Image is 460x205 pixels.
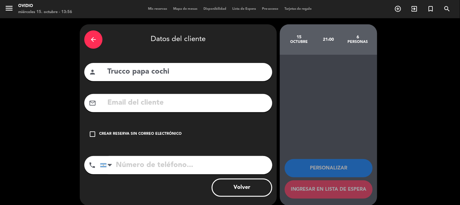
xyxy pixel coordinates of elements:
button: Volver [212,179,272,197]
div: 15 [284,35,314,40]
i: turned_in_not [427,5,435,12]
span: Mapa de mesas [170,7,200,11]
span: Pre-acceso [259,7,281,11]
div: 6 [343,35,373,40]
input: Nombre del cliente [107,66,268,78]
i: person [89,68,96,76]
div: 21:00 [314,29,343,50]
div: Ovidio [18,3,72,9]
div: miércoles 15. octubre - 13:56 [18,9,72,15]
span: Disponibilidad [200,7,229,11]
i: add_circle_outline [395,5,402,12]
i: arrow_back [90,36,97,43]
button: Ingresar en lista de espera [285,180,373,199]
div: Argentina: +54 [100,156,114,174]
i: check_box_outline_blank [89,130,96,138]
div: Datos del cliente [84,29,272,50]
i: mail_outline [89,99,96,107]
i: search [444,5,451,12]
span: Mis reservas [145,7,170,11]
div: personas [343,40,373,44]
input: Número de teléfono... [100,156,272,174]
input: Email del cliente [107,97,268,109]
button: menu [5,4,14,15]
i: exit_to_app [411,5,418,12]
div: Crear reserva sin correo electrónico [99,131,182,137]
div: octubre [284,40,314,44]
i: menu [5,4,14,13]
button: Personalizar [285,159,373,177]
span: Lista de Espera [229,7,259,11]
i: phone [89,162,96,169]
span: Tarjetas de regalo [281,7,315,11]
